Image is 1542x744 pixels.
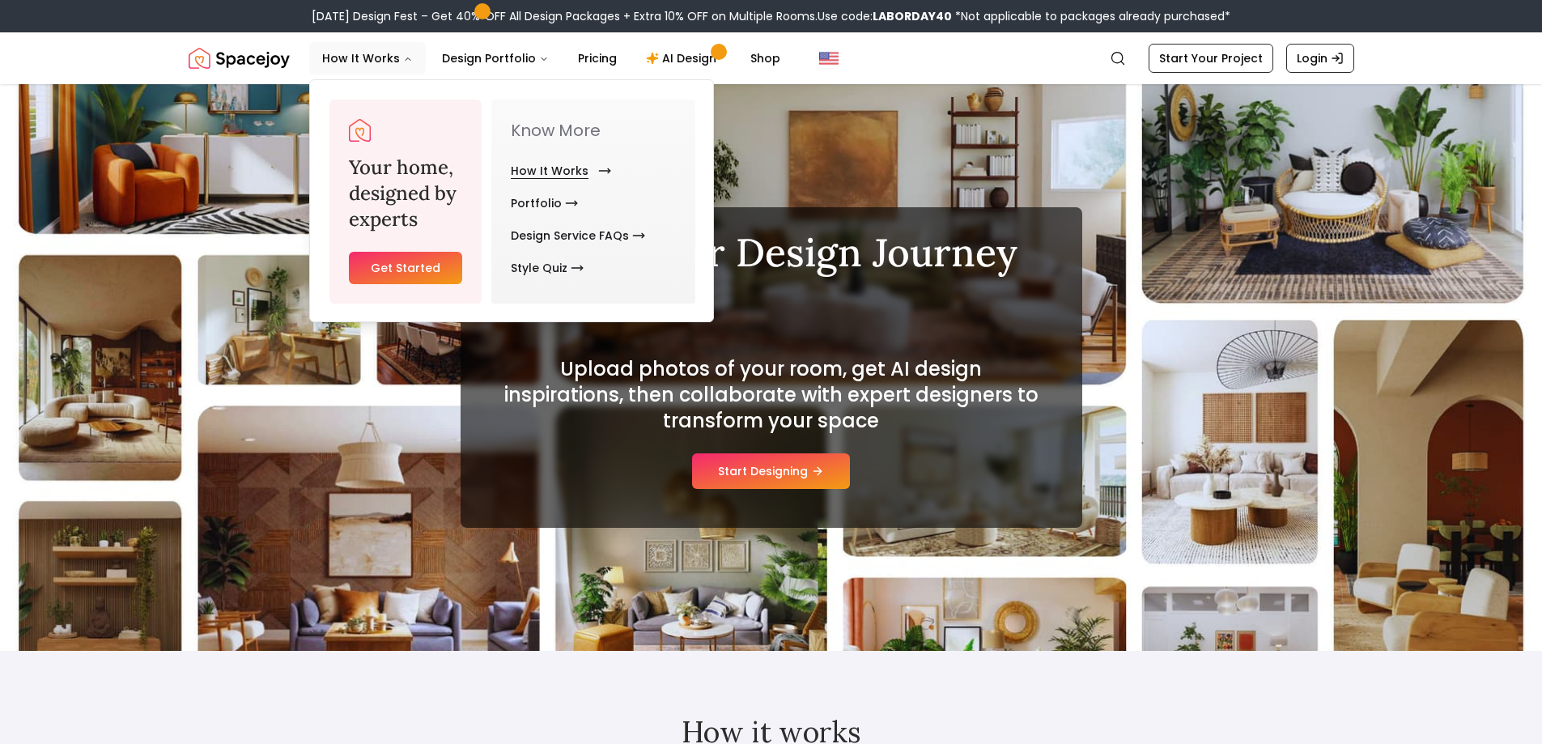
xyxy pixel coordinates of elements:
[819,49,839,68] img: United States
[189,42,290,74] a: Spacejoy
[309,42,426,74] button: How It Works
[1149,44,1273,73] a: Start Your Project
[1286,44,1354,73] a: Login
[309,42,793,74] nav: Main
[189,42,290,74] img: Spacejoy Logo
[818,8,952,24] span: Use code:
[310,80,715,323] div: How It Works
[511,252,584,284] a: Style Quiz
[499,356,1043,434] h2: Upload photos of your room, get AI design inspirations, then collaborate with expert designers to...
[511,219,645,252] a: Design Service FAQs
[873,8,952,24] b: LABORDAY40
[349,155,463,232] h3: Your home, designed by experts
[565,42,630,74] a: Pricing
[952,8,1230,24] span: *Not applicable to packages already purchased*
[349,119,372,142] a: Spacejoy
[633,42,734,74] a: AI Design
[349,119,372,142] img: Spacejoy Logo
[511,119,675,142] p: Know More
[692,453,850,489] button: Start Designing
[312,8,1230,24] div: [DATE] Design Fest – Get 40% OFF All Design Packages + Extra 10% OFF on Multiple Rooms.
[189,32,1354,84] nav: Global
[737,42,793,74] a: Shop
[511,155,605,187] a: How It Works
[511,187,578,219] a: Portfolio
[349,252,463,284] a: Get Started
[429,42,562,74] button: Design Portfolio
[499,233,1043,272] h1: Begin Your Design Journey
